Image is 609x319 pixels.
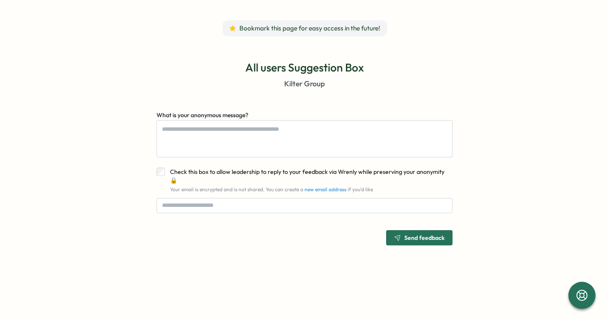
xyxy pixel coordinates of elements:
span: Bookmark this page for easy access in the future! [239,24,380,33]
span: Send feedback [404,235,444,241]
label: What is your anonymous message? [156,111,248,120]
span: Your email is encrypted and is not shared. You can create a if you'd like [170,186,373,192]
p: All users Suggestion Box [245,60,364,75]
a: new email address [304,186,346,192]
button: Send feedback [386,230,453,245]
span: Check this box to allow leadership to reply to your feedback via Wrenly while preserving your ano... [170,168,444,184]
p: Kilter Group [284,78,325,89]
